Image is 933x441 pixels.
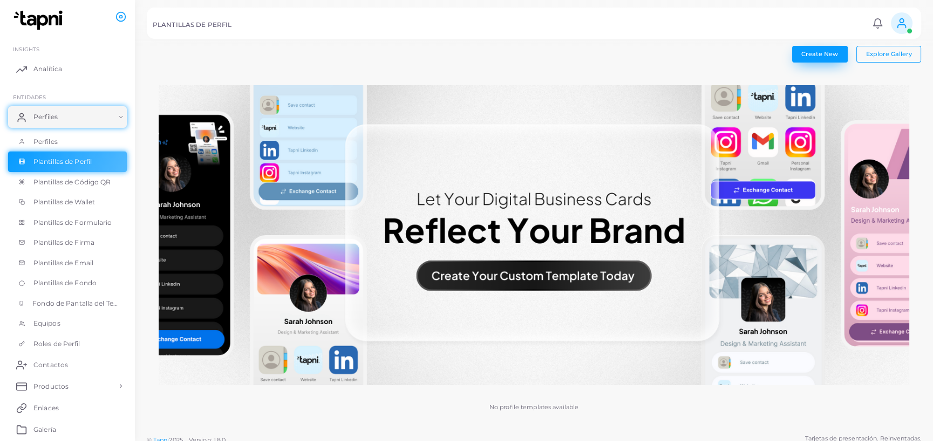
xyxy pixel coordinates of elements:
button: Create New [792,46,848,62]
span: Plantillas de Wallet [33,197,95,207]
a: Perfiles [8,132,127,152]
span: Perfiles [33,137,58,147]
a: Analítica [8,58,127,80]
a: Galería [8,418,127,440]
span: Equipos [33,319,60,328]
span: Galería [33,425,56,435]
a: Contactos [8,354,127,375]
span: ENTIDADES [13,94,46,100]
a: Enlaces [8,397,127,418]
span: INSIGHTS [13,46,39,52]
span: Explore Gallery [866,50,912,58]
img: No profile templates [159,85,909,385]
a: Plantillas de Código QR [8,172,127,192]
span: Contactos [33,360,68,370]
a: Roles de Perfil [8,334,127,354]
span: Plantillas de Email [33,258,93,268]
span: Roles de Perfil [33,339,80,349]
a: Equipos [8,313,127,334]
button: Explore Gallery [856,46,921,62]
a: Productos [8,375,127,397]
span: Plantillas de Fondo [33,278,97,288]
a: Plantillas de Fondo [8,273,127,293]
a: Fondo de Pantalla del Teléfono [8,293,127,314]
img: logo [10,10,70,30]
span: Plantillas de Firma [33,238,94,247]
p: No profile templates available [489,403,578,412]
span: Productos [33,382,69,391]
h5: PLANTILLAS DE PERFIL [153,21,231,29]
a: Plantillas de Firma [8,232,127,253]
a: Plantillas de Perfil [8,151,127,172]
span: Plantillas de Código QR [33,177,111,187]
a: Plantillas de Email [8,253,127,273]
span: Enlaces [33,403,59,413]
a: Plantillas de Wallet [8,192,127,212]
span: Fondo de Pantalla del Teléfono [32,299,119,308]
a: Perfiles [8,106,127,128]
span: Create New [801,50,838,58]
span: Plantillas de Formulario [33,218,112,228]
a: Plantillas de Formulario [8,212,127,233]
span: Perfiles [33,112,58,122]
span: Plantillas de Perfil [33,157,92,167]
span: Analítica [33,64,62,74]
